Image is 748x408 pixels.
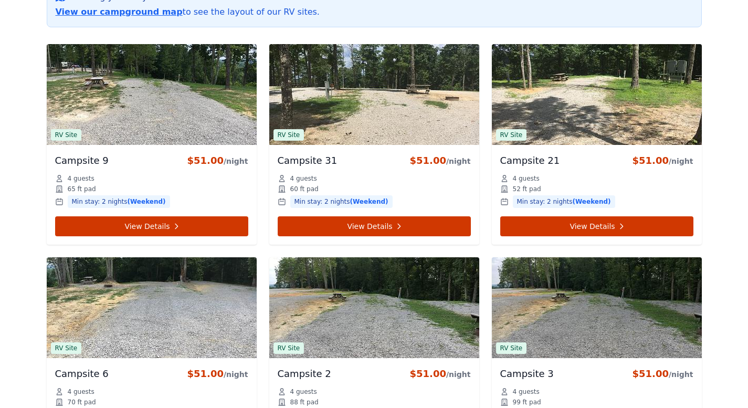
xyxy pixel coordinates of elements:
[632,153,693,168] div: $51.00
[290,195,393,208] span: Min stay: 2 nights
[573,198,611,205] span: (Weekend)
[513,174,540,183] span: 4 guests
[290,185,319,193] span: 60 ft pad
[513,388,540,396] span: 4 guests
[500,216,693,236] a: View Details
[273,342,304,354] span: RV Site
[68,174,94,183] span: 4 guests
[632,367,693,381] div: $51.00
[55,367,109,381] h3: Campsite 6
[513,398,541,406] span: 99 ft pad
[500,153,560,168] h3: Campsite 21
[187,153,248,168] div: $51.00
[290,388,317,396] span: 4 guests
[492,44,702,145] img: Campsite 21
[68,398,96,406] span: 70 ft pad
[496,342,527,354] span: RV Site
[273,129,304,141] span: RV Site
[68,185,96,193] span: 65 ft pad
[187,367,248,381] div: $51.00
[492,257,702,358] img: Campsite 3
[290,174,317,183] span: 4 guests
[500,367,554,381] h3: Campsite 3
[278,153,338,168] h3: Campsite 31
[68,388,94,396] span: 4 guests
[513,185,541,193] span: 52 ft pad
[47,257,257,358] img: Campsite 6
[56,7,183,17] a: View our campground map
[496,129,527,141] span: RV Site
[224,157,248,165] span: /night
[409,153,470,168] div: $51.00
[446,157,471,165] span: /night
[446,370,471,379] span: /night
[278,216,471,236] a: View Details
[269,257,479,358] img: Campsite 2
[56,6,693,18] p: to see the layout of our RV sites.
[669,370,693,379] span: /night
[409,367,470,381] div: $51.00
[55,216,248,236] a: View Details
[51,342,82,354] span: RV Site
[350,198,388,205] span: (Weekend)
[47,44,257,145] img: Campsite 9
[290,398,319,406] span: 88 ft pad
[55,153,109,168] h3: Campsite 9
[278,367,331,381] h3: Campsite 2
[128,198,166,205] span: (Weekend)
[51,129,82,141] span: RV Site
[269,44,479,145] img: Campsite 31
[669,157,693,165] span: /night
[513,195,615,208] span: Min stay: 2 nights
[68,195,170,208] span: Min stay: 2 nights
[224,370,248,379] span: /night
